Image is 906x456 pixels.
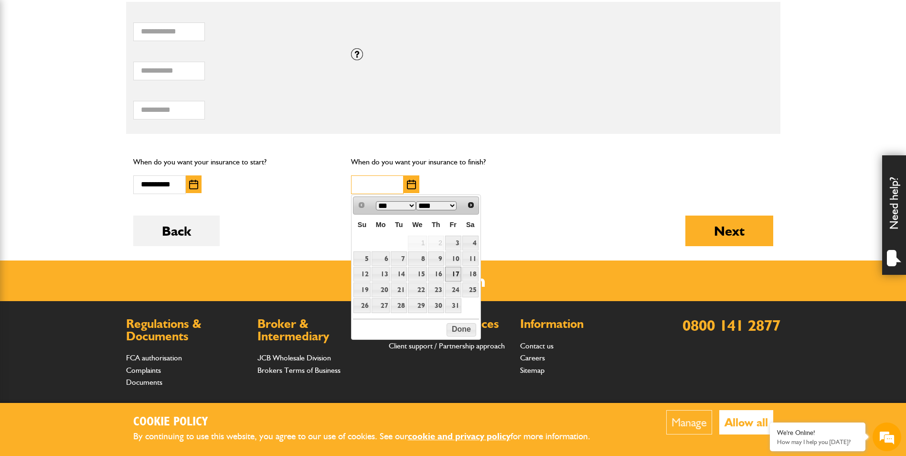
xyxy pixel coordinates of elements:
a: 12 [353,267,370,282]
p: By continuing to use this website, you agree to our use of cookies. See our for more information. [133,429,606,444]
a: 4 [462,236,479,250]
button: Manage [666,410,712,434]
h2: Cookie Policy [133,415,606,430]
a: Sitemap [520,366,544,375]
a: 20 [372,282,390,297]
h2: Information [520,318,642,330]
img: Choose date [407,180,416,189]
a: 27 [372,298,390,313]
div: We're Online! [777,429,858,437]
span: Sunday [358,221,366,228]
a: 19 [353,282,370,297]
a: 13 [372,267,390,282]
a: 30 [428,298,444,313]
a: 21 [391,282,407,297]
a: 8 [408,251,426,266]
a: 6 [372,251,390,266]
a: 18 [462,267,479,282]
button: Done [447,323,476,337]
a: Brokers Terms of Business [257,366,341,375]
a: 28 [391,298,407,313]
button: Next [685,216,773,246]
a: Complaints [126,366,161,375]
a: 22 [408,282,426,297]
h2: Broker & Intermediary [257,318,379,342]
a: cookie and privacy policy [408,431,511,442]
input: Enter your email address [12,117,174,138]
div: Chat with us now [50,54,160,66]
a: 9 [428,251,444,266]
a: Contact us [520,341,554,350]
button: Allow all [719,410,773,434]
a: FCA authorisation [126,353,182,362]
p: When do you want your insurance to start? [133,156,337,168]
span: Wednesday [412,221,422,228]
a: 25 [462,282,479,297]
a: 17 [445,267,461,282]
a: Documents [126,378,162,387]
h2: Regulations & Documents [126,318,248,342]
input: Enter your last name [12,88,174,109]
span: Tuesday [395,221,403,228]
a: 14 [391,267,407,282]
span: Next [467,201,475,209]
a: 3 [445,236,461,250]
textarea: Type your message and hit 'Enter' [12,173,174,286]
em: Start Chat [130,294,173,307]
span: Thursday [432,221,440,228]
a: Careers [520,353,545,362]
a: 31 [445,298,461,313]
input: Enter your phone number [12,145,174,166]
a: 24 [445,282,461,297]
a: JCB Wholesale Division [257,353,331,362]
p: How may I help you today? [777,438,858,445]
div: Minimize live chat window [157,5,180,28]
a: Next [464,198,478,212]
p: When do you want your insurance to finish? [351,156,555,168]
span: Monday [376,221,386,228]
button: Back [133,216,220,246]
a: 11 [462,251,479,266]
a: Client support / Partnership approach [389,341,505,350]
a: 10 [445,251,461,266]
a: 15 [408,267,426,282]
a: 23 [428,282,444,297]
span: Saturday [466,221,475,228]
img: d_20077148190_company_1631870298795_20077148190 [16,53,40,66]
a: 0800 141 2877 [682,316,780,335]
img: Choose date [189,180,198,189]
a: 5 [353,251,370,266]
div: Need help? [882,155,906,275]
a: 29 [408,298,426,313]
a: 16 [428,267,444,282]
a: 7 [391,251,407,266]
a: 26 [353,298,370,313]
span: Friday [450,221,457,228]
